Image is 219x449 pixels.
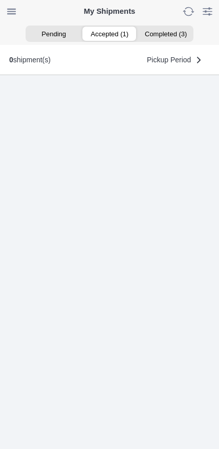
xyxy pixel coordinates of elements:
[81,27,137,41] ion-segment-button: Accepted (1)
[9,56,51,64] div: shipment(s)
[26,27,81,41] ion-segment-button: Pending
[138,27,193,41] ion-segment-button: Completed (3)
[9,56,13,64] b: 0
[147,56,191,63] span: Pickup Period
